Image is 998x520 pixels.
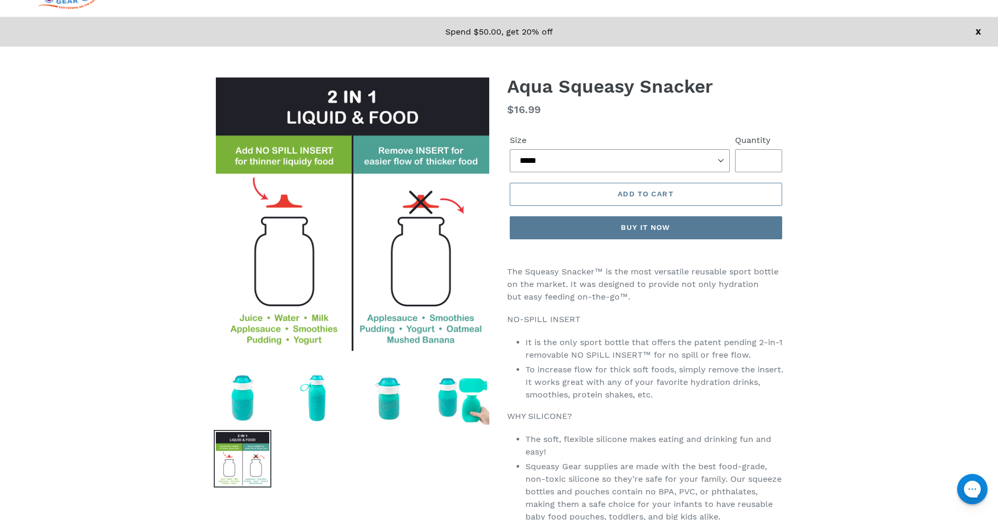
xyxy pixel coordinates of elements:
p: NO-SPILL INSERT [507,313,785,326]
img: Load image into Gallery viewer, Aqua Squeasy Snacker [434,369,491,427]
p: WHY SILICONE? [507,410,785,423]
p: The Squeasy Snacker™ is the most versatile reusable sport bottle on the market. It was designed t... [507,265,785,303]
li: The soft, flexible silicone makes eating and drinking fun and easy! [525,433,785,458]
button: Buy it now [510,216,782,239]
button: Add to cart [510,183,782,206]
a: X [975,27,981,37]
img: Load image into Gallery viewer, Aqua Squeasy Snacker [287,369,345,427]
img: Load image into Gallery viewer, Aqua Squeasy Snacker [360,369,418,427]
label: Quantity [735,134,782,147]
h1: Aqua Squeasy Snacker [507,75,785,97]
span: $16.99 [507,103,541,116]
li: It is the only sport bottle that offers the patent pending 2-in-1 removable NO SPILL INSERT™ for ... [525,336,785,361]
img: Load image into Gallery viewer, Aqua Squeasy Snacker [214,430,271,488]
label: Size [510,134,730,147]
span: Add to cart [618,190,673,198]
li: To increase flow for thick soft foods, simply remove the insert. It works great with any of your ... [525,363,785,401]
img: Load image into Gallery viewer, Aqua Squeasy Snacker [214,369,271,427]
